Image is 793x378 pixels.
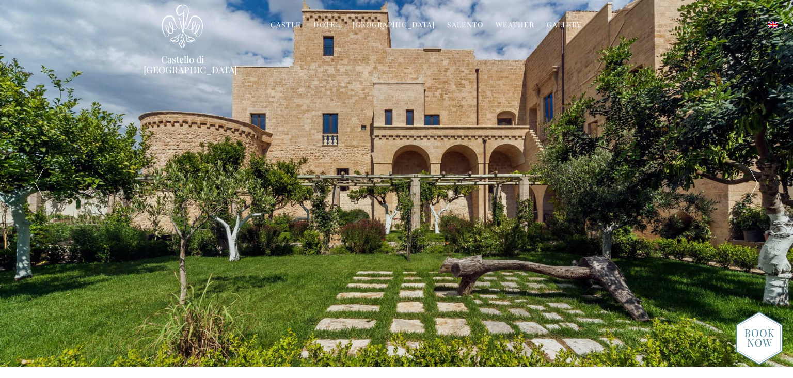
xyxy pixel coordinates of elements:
img: new-booknow.png [736,311,783,365]
img: Castello di Ugento [162,4,203,48]
a: Weather [496,20,534,31]
a: Castle [271,20,301,31]
a: Salento [447,20,483,31]
a: [GEOGRAPHIC_DATA] [353,20,435,31]
a: Gallery [547,20,581,31]
a: Hotel [313,20,340,31]
img: English [768,22,778,28]
a: Castello di [GEOGRAPHIC_DATA] [144,54,221,75]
